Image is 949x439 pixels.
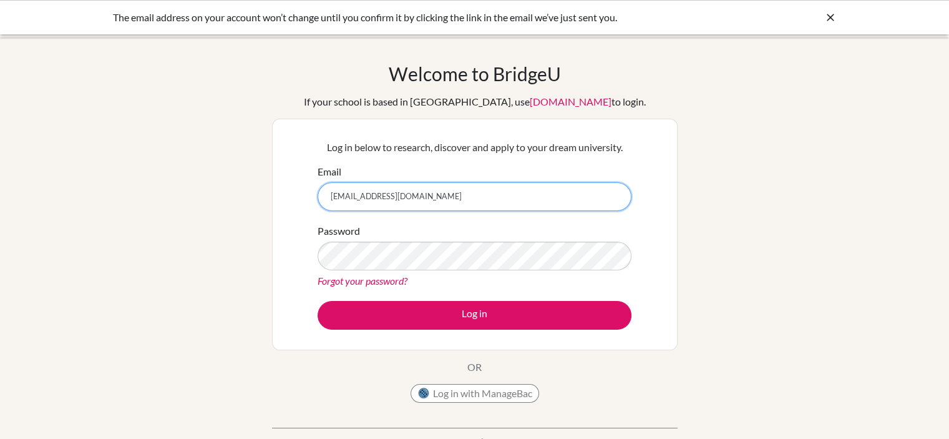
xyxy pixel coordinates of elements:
[530,96,611,107] a: [DOMAIN_NAME]
[318,140,631,155] p: Log in below to research, discover and apply to your dream university.
[318,164,341,179] label: Email
[411,384,539,403] button: Log in with ManageBac
[113,10,650,25] div: The email address on your account won’t change until you confirm it by clicking the link in the e...
[389,62,561,85] h1: Welcome to BridgeU
[318,275,407,287] a: Forgot your password?
[318,224,360,239] label: Password
[304,94,646,109] div: If your school is based in [GEOGRAPHIC_DATA], use to login.
[318,301,631,330] button: Log in
[467,360,482,375] p: OR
